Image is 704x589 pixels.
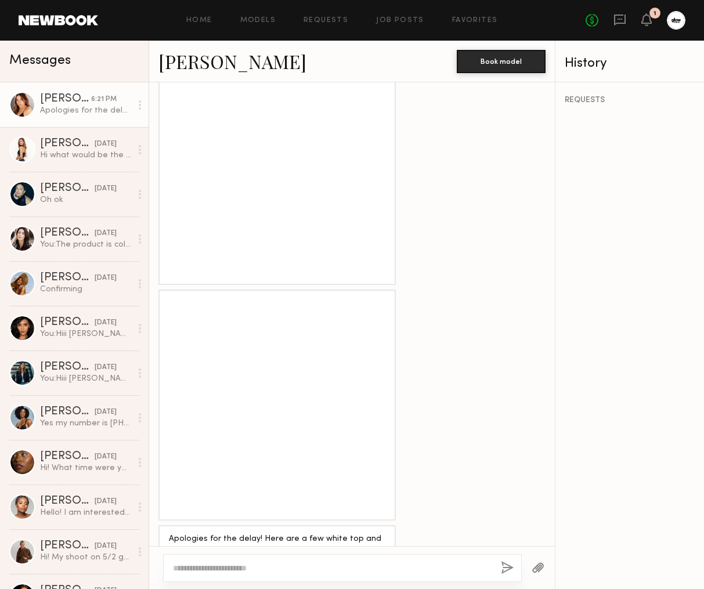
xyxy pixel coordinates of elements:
[169,533,385,559] div: Apologies for the delay! Here are a few white top and light colored denim options.
[40,272,95,284] div: [PERSON_NAME]
[40,540,95,552] div: [PERSON_NAME]
[40,373,131,384] div: You: Hiii [PERSON_NAME]! I have a cannabis edibles lifestyle photoshoot on tentative date [DATE] ...
[95,541,117,552] div: [DATE]
[95,496,117,507] div: [DATE]
[40,227,95,239] div: [PERSON_NAME]
[91,94,117,105] div: 6:21 PM
[654,10,656,17] div: 1
[40,328,131,339] div: You: Hiii [PERSON_NAME]! I have a cannabis edibles lifestyle photoshoot on tentative date [DATE] ...
[95,407,117,418] div: [DATE]
[95,317,117,328] div: [DATE]
[457,50,546,73] button: Book model
[565,96,695,104] div: REQUESTS
[40,105,131,116] div: Apologies for the delay! Here are a few white top and light colored denim options.
[376,17,424,24] a: Job Posts
[40,194,131,205] div: Oh ok
[95,183,117,194] div: [DATE]
[457,56,546,66] a: Book model
[40,183,95,194] div: [PERSON_NAME]
[452,17,498,24] a: Favorites
[304,17,348,24] a: Requests
[40,552,131,563] div: Hi! My shoot on 5/2 got rescheduled so I am available if you are still in need of someone.
[40,406,95,418] div: [PERSON_NAME]
[9,54,71,67] span: Messages
[40,138,95,150] div: [PERSON_NAME]
[95,228,117,239] div: [DATE]
[40,150,131,161] div: Hi what would be the rate and usage
[40,418,131,429] div: Yes my number is [PHONE_NUMBER]
[240,17,276,24] a: Models
[158,49,306,74] a: [PERSON_NAME]
[40,317,95,328] div: [PERSON_NAME]
[40,496,95,507] div: [PERSON_NAME]
[565,57,695,70] div: History
[40,362,95,373] div: [PERSON_NAME]
[40,239,131,250] div: You: The product is colostrum bites and usage is for web/ socials! The shoot is 2 hours & $390.
[95,362,117,373] div: [DATE]
[95,273,117,284] div: [DATE]
[40,507,131,518] div: Hello! I am interested! But I am unavailable [DATE], but I am available [DATE] if that works for ...
[186,17,212,24] a: Home
[40,462,131,474] div: Hi! What time were you thinking?
[40,93,91,105] div: [PERSON_NAME]
[95,139,117,150] div: [DATE]
[95,451,117,462] div: [DATE]
[40,451,95,462] div: [PERSON_NAME]
[40,284,131,295] div: Confirming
